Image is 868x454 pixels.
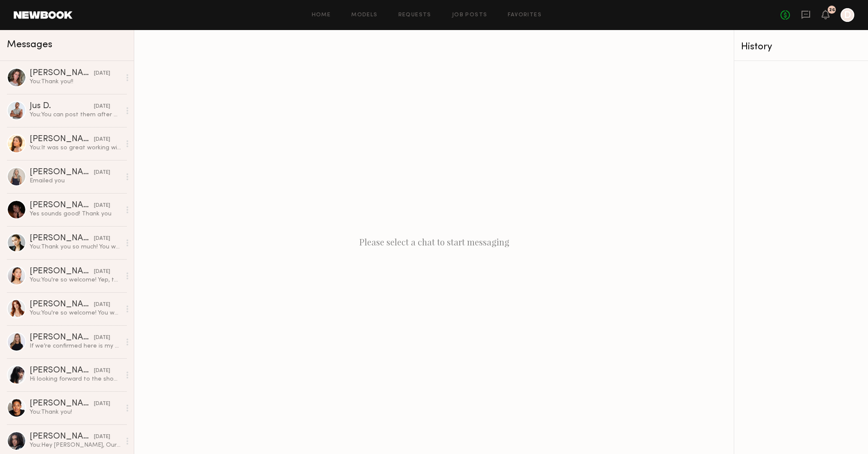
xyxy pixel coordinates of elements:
[30,168,94,177] div: [PERSON_NAME]
[841,8,854,22] a: D
[94,301,110,309] div: [DATE]
[94,202,110,210] div: [DATE]
[30,102,94,111] div: Jus D.
[94,235,110,243] div: [DATE]
[30,276,121,284] div: You: You're so welcome! Yep, that's perfect! Just paid it. You were amazing!!
[30,234,94,243] div: [PERSON_NAME]
[30,78,121,86] div: You: Thank you!!
[30,333,94,342] div: [PERSON_NAME]
[351,12,377,18] a: Models
[94,169,110,177] div: [DATE]
[30,135,94,144] div: [PERSON_NAME]
[312,12,331,18] a: Home
[30,210,121,218] div: Yes sounds good! Thank you
[398,12,431,18] a: Requests
[30,400,94,408] div: [PERSON_NAME]
[741,42,861,52] div: History
[30,267,94,276] div: [PERSON_NAME]
[94,70,110,78] div: [DATE]
[30,441,121,449] div: You: Hey [PERSON_NAME], Our client would like to see if if you’d be available for our shoot with ...
[30,177,121,185] div: Emailed you
[30,342,121,350] div: If we’re confirmed here is my contact info: [PERSON_NAME][EMAIL_ADDRESS][DOMAIN_NAME] Phone: [PHO...
[30,111,121,119] div: You: You can post them after 8/20
[30,366,94,375] div: [PERSON_NAME]
[30,144,121,152] div: You: It was so great working with you! You crushed it!
[94,136,110,144] div: [DATE]
[30,201,94,210] div: [PERSON_NAME]
[829,8,835,12] div: 26
[30,309,121,317] div: You: You're so welcome! You were amazing!!
[134,30,734,454] div: Please select a chat to start messaging
[94,400,110,408] div: [DATE]
[30,300,94,309] div: [PERSON_NAME]
[30,69,94,78] div: [PERSON_NAME]
[30,408,121,416] div: You: Thank you!
[30,433,94,441] div: [PERSON_NAME]
[30,243,121,251] div: You: Thank you so much! You were amazing!
[30,375,121,383] div: Hi looking forward to the shoot [DATE] as well! Yes my sizes are the same but here they are just ...
[94,103,110,111] div: [DATE]
[94,268,110,276] div: [DATE]
[94,367,110,375] div: [DATE]
[94,334,110,342] div: [DATE]
[452,12,488,18] a: Job Posts
[7,40,52,50] span: Messages
[94,433,110,441] div: [DATE]
[508,12,542,18] a: Favorites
